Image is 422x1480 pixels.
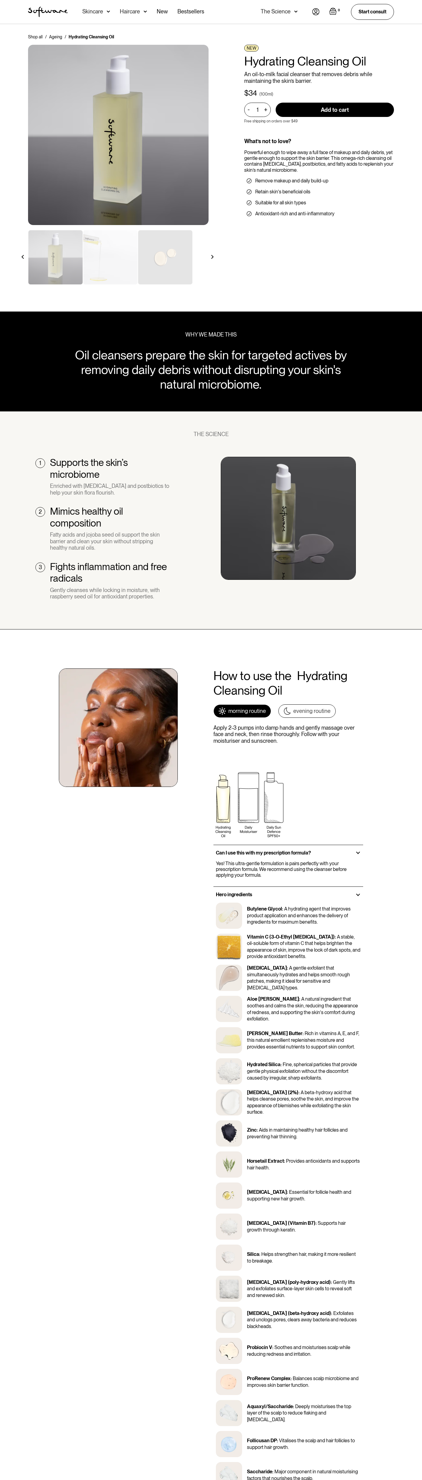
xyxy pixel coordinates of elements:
[213,668,363,698] h2: How to use the Hydrating Cleansing Oil
[65,34,66,40] div: /
[66,348,356,392] div: Oil cleansers prepare the skin for targeted actives by removing daily debris without disrupting y...
[247,1404,293,1409] p: Aquaxyl/Saccharide
[329,8,341,16] a: Open cart
[247,996,299,1002] p: Aloe [PERSON_NAME]
[248,106,252,113] div: -
[351,4,394,19] a: Start consult
[299,1090,300,1095] p: :
[247,1062,357,1080] p: Fine, spherical particles that provide gentle physical exfoliation without the discomfort caused ...
[247,1310,357,1329] p: Exfoliates and unclogs pores, clears away bacteria and reduces blackheads.
[39,460,41,467] div: 1
[247,1189,287,1195] p: [MEDICAL_DATA]
[244,45,259,51] div: NEW
[28,34,43,40] a: Shop all
[277,1438,278,1443] p: :
[216,850,311,856] h3: Can I use this with my prescription formula?
[247,1469,272,1475] p: Saccharide
[247,1438,277,1443] p: Follicusan DP
[244,138,394,145] div: What’s not to love?
[259,91,273,97] div: (100ml)
[247,1031,302,1036] p: [PERSON_NAME] Butter
[247,1279,331,1285] p: [MEDICAL_DATA] (poly-hydroxy acid)
[247,178,392,184] li: Remove makeup and daily build-up
[302,1031,304,1036] p: :
[247,1344,350,1357] p: Soothes and moisturises scalp while reducing redness and irritation.
[107,9,110,15] img: arrow down
[299,996,300,1002] p: :
[50,483,170,496] div: Enriched with [MEDICAL_DATA] and postbiotics to help your skin flora flourish.
[247,1090,299,1095] p: [MEDICAL_DATA] (2%)
[287,1189,288,1195] p: :
[247,211,392,217] li: Antioxidant-rich and anti-inflammatory
[247,1251,356,1264] p: Helps strengthen hair, making it more resilient to breakage.
[50,457,170,480] h3: Supports the skin’s microbiome
[282,906,283,912] p: :
[284,1158,285,1164] p: :
[247,1127,257,1133] p: Zinc
[39,564,42,571] div: 3
[316,1220,317,1226] p: :
[69,34,114,40] div: Hydrating Cleansing Oil
[293,1404,294,1409] p: :
[247,1189,351,1202] p: Essential for follicle health and supporting new hair growth.
[213,724,363,744] p: Apply 2-3 pumps into damp hands and gently massage over face and neck, then rinse thoroughly. Fol...
[247,1158,360,1171] p: Provides antioxidants and supports hair health.
[45,34,47,40] div: /
[39,509,42,515] div: 2
[247,1438,355,1450] p: Vitalises the scalp and hair follicles to support hair growth.
[228,708,266,714] div: morning routine
[244,119,298,123] p: Free shipping on orders over $49
[247,1376,359,1388] p: Balances scalp microbiome and improves skin barrier function.
[194,431,229,438] h2: THE SCIENCE
[247,934,335,940] p: Vitamin C (3-O-Ethyl [MEDICAL_DATA])
[120,9,140,15] div: Haircare
[247,1031,359,1049] p: Rich in vitamins A, E, and F, this natural emollient replenishes moisture and provides essential ...
[49,34,62,40] a: Ageing
[28,45,209,225] img: Ceramide Moisturiser
[247,200,392,206] li: Suitable for all skin types
[50,587,170,600] div: Gently cleanses while locking in moisture, with raspberry seed oil for antioxidant properties.
[185,331,237,338] div: WHY WE MADE THIS
[247,1344,272,1350] p: Probiocin V
[247,1251,259,1257] p: Silica
[244,71,394,84] p: An oil-to-milk facial cleanser that removes debris while maintaining the skin’s barrier.
[50,531,170,551] div: Fatty acids and jojoba seed oil support the skin barrier and clean your skin without stripping he...
[82,9,103,15] div: Skincare
[244,89,249,98] div: $
[261,9,291,15] div: The Science
[21,255,25,259] img: arrow left
[247,1090,359,1115] p: A beta-hydroxy acid that helps cleanse pores, soothe the skin, and improve the appearance of blem...
[50,561,170,584] h3: Fights inflammation and free radicals
[257,1127,258,1133] p: :
[272,1469,274,1475] p: :
[216,861,361,878] p: Yes! This ultra-gentle formulation is pairs perfectly with your prescription formula. We recommen...
[144,9,147,15] img: arrow down
[247,965,287,971] p: [MEDICAL_DATA]
[50,506,170,529] h3: Mimics healthy oil composition
[210,255,214,259] img: arrow right
[216,892,252,897] h3: Hero ingredients
[28,7,68,17] img: Software Logo
[244,150,394,173] div: Powerful enough to wipe away a full face of makeup and daily debris, yet gentle enough to support...
[294,9,298,15] img: arrow down
[247,189,392,195] li: Retain skin's beneficial oils
[247,1062,281,1067] p: Hydrated Silica
[262,106,269,113] div: +
[287,965,288,971] p: :
[331,1310,332,1316] p: :
[259,1251,260,1257] p: :
[247,1404,351,1422] p: Deeply moisturises the top layer of the scalp to reduce flaking and [MEDICAL_DATA].
[281,1062,282,1067] p: :
[272,1344,274,1350] p: :
[247,906,282,912] p: Butylene Glycol
[293,708,331,714] div: evening routine
[247,1220,316,1226] p: [MEDICAL_DATA] (Vitamin B7)
[337,8,341,13] div: 0
[247,1279,355,1298] p: Gently lifts and exfoliates surface-layer skin cells to reveal soft and renewed skin.
[247,965,350,991] p: A gentle exfoliant that simultaneously hydrates and helps smooth rough patches, making it ideal f...
[247,906,351,925] p: A hydrating agent that improves product application and enhances the delivery of ingredients for ...
[249,89,257,98] div: 34
[291,1376,292,1381] p: :
[247,1158,284,1164] p: Horsetail Extract
[247,1310,331,1316] p: [MEDICAL_DATA] (beta-hydroxy acid)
